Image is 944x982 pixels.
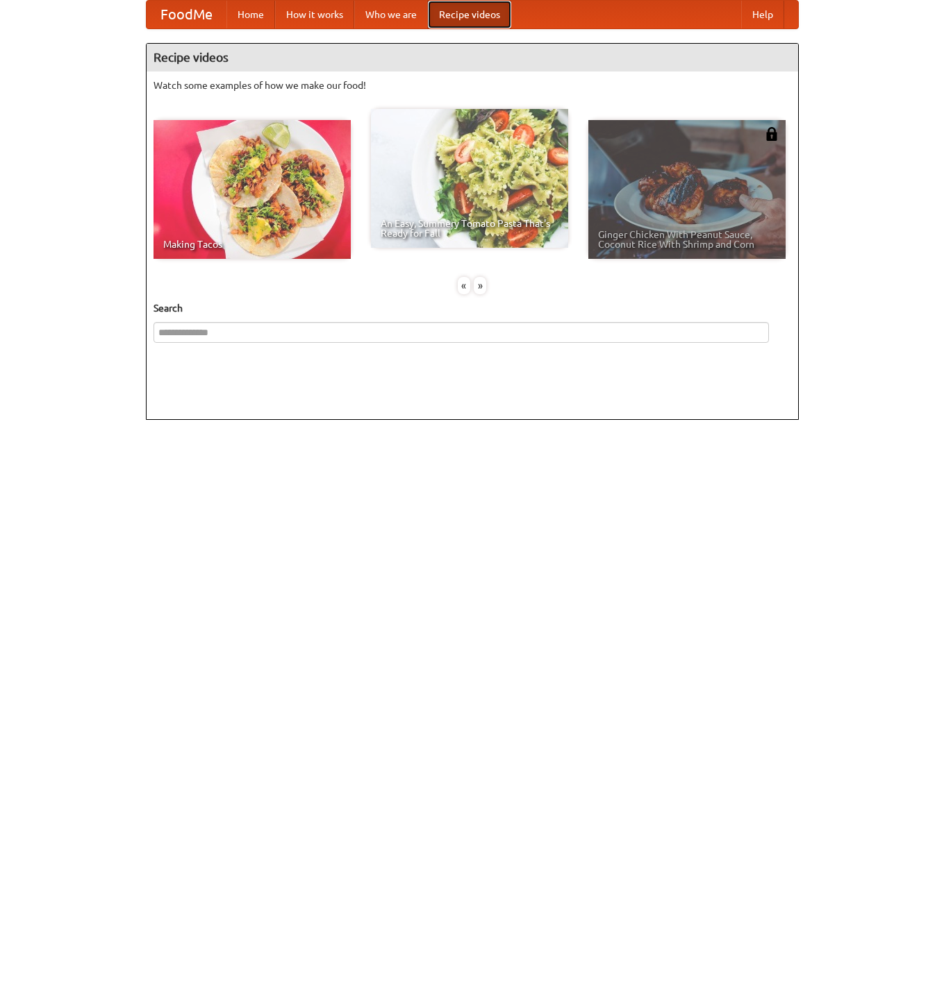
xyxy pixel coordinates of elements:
a: How it works [275,1,354,28]
h4: Recipe videos [147,44,798,71]
a: Home [226,1,275,28]
a: Who we are [354,1,428,28]
div: » [474,277,486,294]
img: 483408.png [765,127,779,141]
span: An Easy, Summery Tomato Pasta That's Ready for Fall [381,219,558,238]
a: An Easy, Summery Tomato Pasta That's Ready for Fall [371,109,568,248]
a: FoodMe [147,1,226,28]
a: Making Tacos [154,120,351,259]
a: Help [741,1,784,28]
a: Recipe videos [428,1,511,28]
div: « [458,277,470,294]
span: Making Tacos [163,239,341,249]
p: Watch some examples of how we make our food! [154,78,791,92]
h5: Search [154,301,791,315]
